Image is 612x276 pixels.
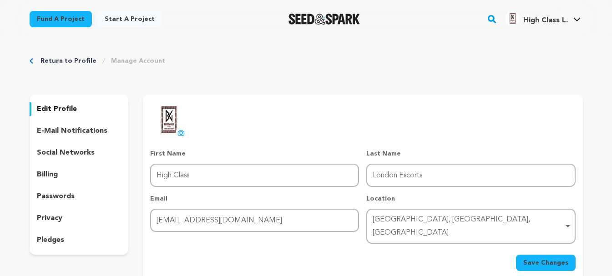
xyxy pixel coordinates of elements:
a: Manage Account [111,56,165,65]
a: Seed&Spark Homepage [288,14,360,25]
a: Return to Profile [40,56,96,65]
button: edit profile [30,102,129,116]
p: e-mail notifications [37,125,107,136]
input: Last Name [366,164,575,187]
p: social networks [37,147,95,158]
p: First Name [150,149,359,158]
button: pledges [30,233,129,247]
button: privacy [30,211,129,226]
button: e-mail notifications [30,124,129,138]
span: High Class L.'s Profile [503,10,582,29]
input: First Name [150,164,359,187]
p: privacy [37,213,62,224]
span: High Class L. [523,17,568,24]
button: social networks [30,146,129,160]
button: billing [30,167,129,182]
input: Email [150,209,359,232]
button: passwords [30,189,129,204]
a: Start a project [97,11,162,27]
p: edit profile [37,104,77,115]
img: Seed&Spark Logo Dark Mode [288,14,360,25]
p: Last Name [366,149,575,158]
div: High Class L.'s Profile [505,11,568,26]
div: Breadcrumb [30,56,583,65]
a: Fund a project [30,11,92,27]
p: passwords [37,191,75,202]
div: [GEOGRAPHIC_DATA], [GEOGRAPHIC_DATA], [GEOGRAPHIC_DATA] [373,213,563,240]
p: billing [37,169,58,180]
img: a0ee65dd1dc90bac.jpg [505,11,520,26]
a: High Class L.'s Profile [503,10,582,26]
p: Email [150,194,359,203]
span: Save Changes [523,258,568,267]
p: pledges [37,235,64,246]
button: Save Changes [516,255,576,271]
p: Location [366,194,575,203]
